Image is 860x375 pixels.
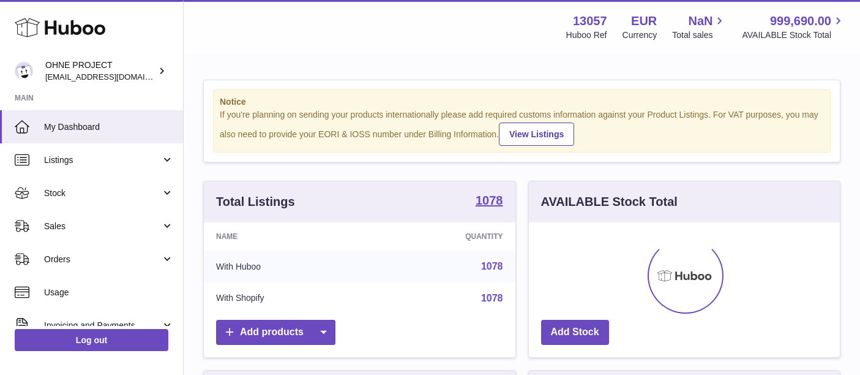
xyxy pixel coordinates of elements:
[44,221,161,232] span: Sales
[742,13,845,41] a: 999,690.00 AVAILABLE Stock Total
[573,13,607,29] strong: 13057
[204,282,372,314] td: With Shopify
[541,194,678,210] h3: AVAILABLE Stock Total
[220,96,824,108] strong: Notice
[770,13,831,29] span: 999,690.00
[45,59,155,83] div: OHNE PROJECT
[476,194,503,209] a: 1078
[672,13,727,41] a: NaN Total sales
[44,320,161,331] span: Invoicing and Payments
[44,154,161,166] span: Listings
[204,222,372,251] th: Name
[623,29,657,41] div: Currency
[499,123,574,146] a: View Listings
[220,109,824,146] div: If you're planning on sending your products internationally please add required customs informati...
[44,187,161,199] span: Stock
[481,293,503,303] a: 1078
[15,329,168,351] a: Log out
[44,287,174,298] span: Usage
[216,194,295,210] h3: Total Listings
[372,222,515,251] th: Quantity
[44,254,161,265] span: Orders
[204,251,372,282] td: With Huboo
[15,62,33,80] img: internalAdmin-13057@internal.huboo.com
[541,320,609,345] a: Add Stock
[44,121,174,133] span: My Dashboard
[742,29,845,41] span: AVAILABLE Stock Total
[45,72,180,81] span: [EMAIL_ADDRESS][DOMAIN_NAME]
[481,261,503,271] a: 1078
[688,13,712,29] span: NaN
[216,320,335,345] a: Add products
[566,29,607,41] div: Huboo Ref
[631,13,657,29] strong: EUR
[476,194,503,206] strong: 1078
[672,29,727,41] span: Total sales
